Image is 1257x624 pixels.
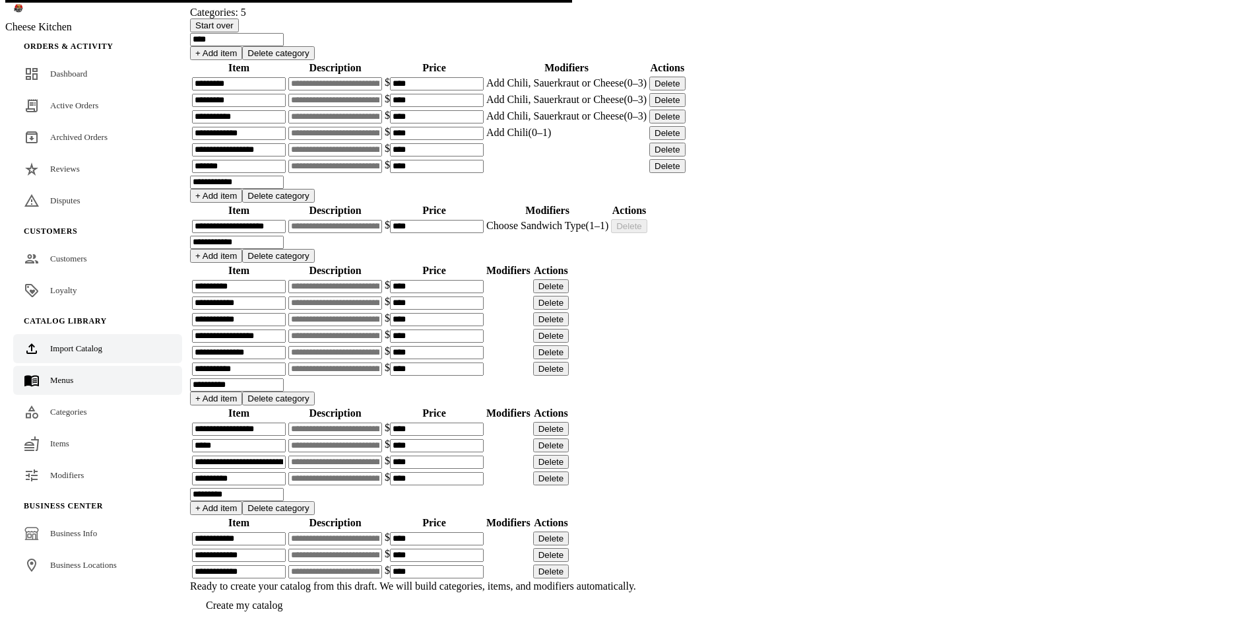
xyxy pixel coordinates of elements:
span: $ [385,77,390,88]
span: $ [385,565,390,576]
th: Description [288,264,383,277]
a: Disputes [13,186,182,215]
span: Add Chili, Sauerkraut or Cheese [486,77,647,88]
th: Item [191,407,286,420]
a: Business Info [13,519,182,548]
span: Catalog Library [24,316,107,326]
button: Delete [649,159,686,173]
button: Delete [533,471,569,485]
button: Delete category [242,249,314,263]
span: $ [385,219,390,230]
span: Add Chili, Sauerkraut or Cheese [486,110,647,121]
span: $ [385,279,390,291]
button: + Add item [190,189,242,203]
th: Actions [532,407,570,420]
th: Price [384,264,484,277]
a: Archived Orders [13,123,182,152]
a: Import Catalog [13,334,182,363]
button: Create my catalog [190,592,298,619]
th: Price [384,407,484,420]
span: Delete category [247,191,309,201]
span: $ [385,312,390,324]
button: Delete [533,345,569,359]
button: Delete [649,126,686,140]
span: (0–3) [624,94,647,105]
span: $ [385,126,390,137]
button: Delete category [242,46,314,60]
span: Business Center [24,501,103,510]
a: Items [13,429,182,458]
th: Price [384,61,484,75]
a: Business Locations [13,551,182,580]
button: + Add item [190,249,242,263]
button: Delete [533,362,569,376]
button: Delete [533,455,569,469]
button: Delete [649,110,686,123]
button: Delete [649,77,686,90]
span: + Add item [195,394,237,403]
span: Import Catalog [50,343,102,353]
span: Customers [24,226,77,236]
span: $ [385,362,390,373]
div: Categories: 5 [190,7,688,18]
span: Business Locations [50,560,117,570]
th: Description [288,407,383,420]
button: + Add item [190,392,242,405]
button: Delete category [242,392,314,405]
span: Start over [195,20,234,30]
th: Actions [610,204,648,217]
th: Modifiers [486,204,609,217]
a: Loyalty [13,276,182,305]
span: $ [385,329,390,340]
button: Delete [533,438,569,452]
span: Disputes [50,195,81,205]
span: $ [385,345,390,357]
button: Start over [190,18,239,32]
button: Delete [611,219,647,233]
button: Delete [533,565,569,578]
button: Delete [533,312,569,326]
th: Description [288,204,383,217]
span: Delete category [247,394,309,403]
span: Loyalty [50,285,77,295]
button: + Add item [190,501,242,515]
th: Item [191,264,286,277]
span: Create my catalog [206,600,282,611]
span: Add Chili [486,127,551,138]
span: Dashboard [50,69,87,79]
span: + Add item [195,251,237,261]
a: Customers [13,244,182,273]
button: Delete [533,548,569,562]
button: Delete category [242,501,314,515]
button: Delete [533,329,569,343]
span: (0–3) [624,110,647,121]
span: Add Chili, Sauerkraut or Cheese [486,94,647,105]
button: Delete [533,422,569,436]
th: Item [191,516,286,530]
a: Active Orders [13,91,182,120]
span: $ [385,110,390,121]
a: Menus [13,366,182,395]
button: Delete [533,279,569,293]
span: $ [385,296,390,307]
th: Modifiers [486,407,531,420]
span: Business Info [50,528,97,538]
span: + Add item [195,48,237,58]
span: + Add item [195,191,237,201]
span: $ [385,143,390,154]
span: Delete category [247,503,309,513]
button: Delete [649,93,686,107]
button: Delete [533,532,569,545]
span: (0–3) [624,77,647,88]
span: $ [385,455,390,466]
div: Ready to create your catalog from this draft. We will build categories, items, and modifiers auto... [190,580,688,592]
span: $ [385,159,390,170]
span: Menus [50,375,73,385]
a: Modifiers [13,461,182,490]
th: Actions [532,516,570,530]
a: Dashboard [13,59,182,88]
button: Delete [533,296,569,310]
span: Archived Orders [50,132,108,142]
span: $ [385,548,390,559]
span: Orders & Activity [24,42,113,51]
